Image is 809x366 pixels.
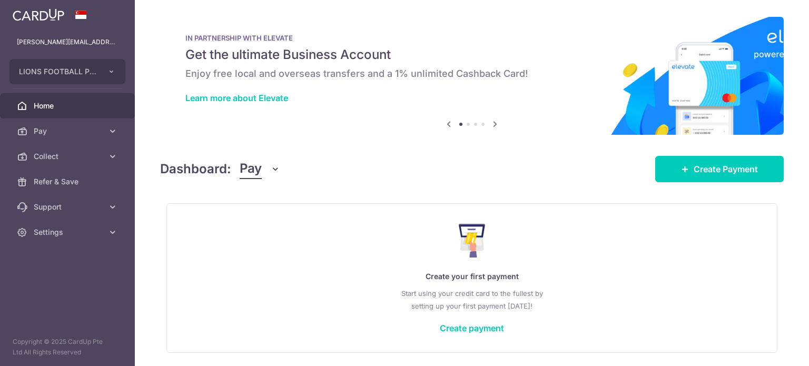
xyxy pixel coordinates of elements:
[13,8,64,21] img: CardUp
[34,151,103,162] span: Collect
[19,66,97,77] span: LIONS FOOTBALL PTE. LTD.
[655,156,784,182] a: Create Payment
[34,126,103,136] span: Pay
[160,160,231,179] h4: Dashboard:
[240,159,262,179] span: Pay
[240,159,280,179] button: Pay
[34,101,103,111] span: Home
[185,34,758,42] p: IN PARTNERSHIP WITH ELEVATE
[34,227,103,238] span: Settings
[185,93,288,103] a: Learn more about Elevate
[459,224,486,258] img: Make Payment
[34,176,103,187] span: Refer & Save
[34,202,103,212] span: Support
[185,67,758,80] h6: Enjoy free local and overseas transfers and a 1% unlimited Cashback Card!
[440,323,504,333] a: Create payment
[17,37,118,47] p: [PERSON_NAME][EMAIL_ADDRESS][DOMAIN_NAME]
[188,287,756,312] p: Start using your credit card to the fullest by setting up your first payment [DATE]!
[694,163,758,175] span: Create Payment
[188,270,756,283] p: Create your first payment
[160,17,784,135] img: Renovation banner
[185,46,758,63] h5: Get the ultimate Business Account
[9,59,125,84] button: LIONS FOOTBALL PTE. LTD.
